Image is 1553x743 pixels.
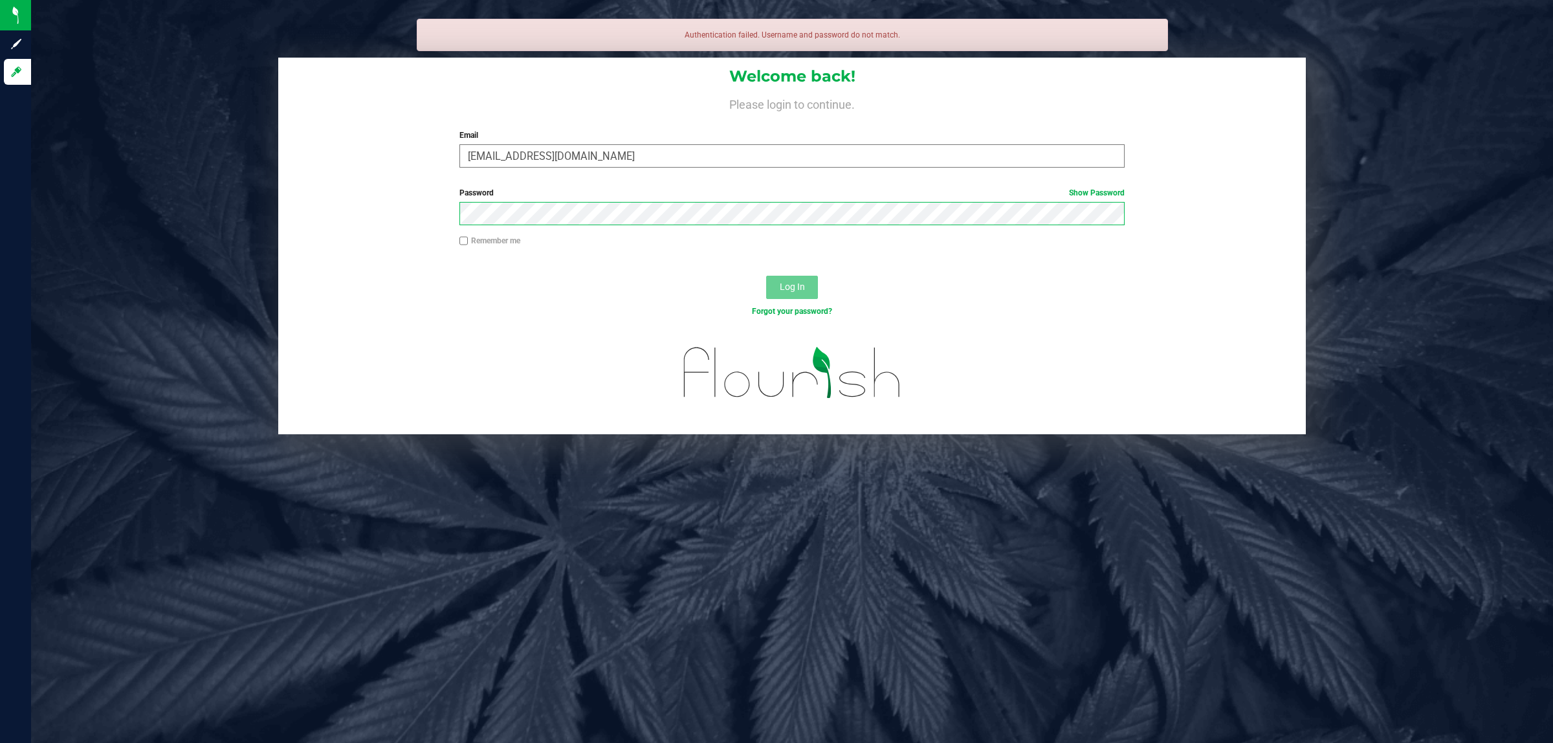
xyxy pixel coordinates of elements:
span: Password [459,188,494,197]
input: Remember me [459,236,468,245]
span: Log In [780,282,805,292]
img: flourish_logo.svg [664,331,921,414]
label: Remember me [459,235,520,247]
label: Email [459,129,1125,141]
div: Authentication failed. Username and password do not match. [417,19,1168,51]
inline-svg: Log in [10,65,23,78]
h4: Please login to continue. [278,96,1306,111]
inline-svg: Sign up [10,38,23,50]
a: Show Password [1069,188,1125,197]
a: Forgot your password? [752,307,832,316]
button: Log In [766,276,818,299]
h1: Welcome back! [278,68,1306,85]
